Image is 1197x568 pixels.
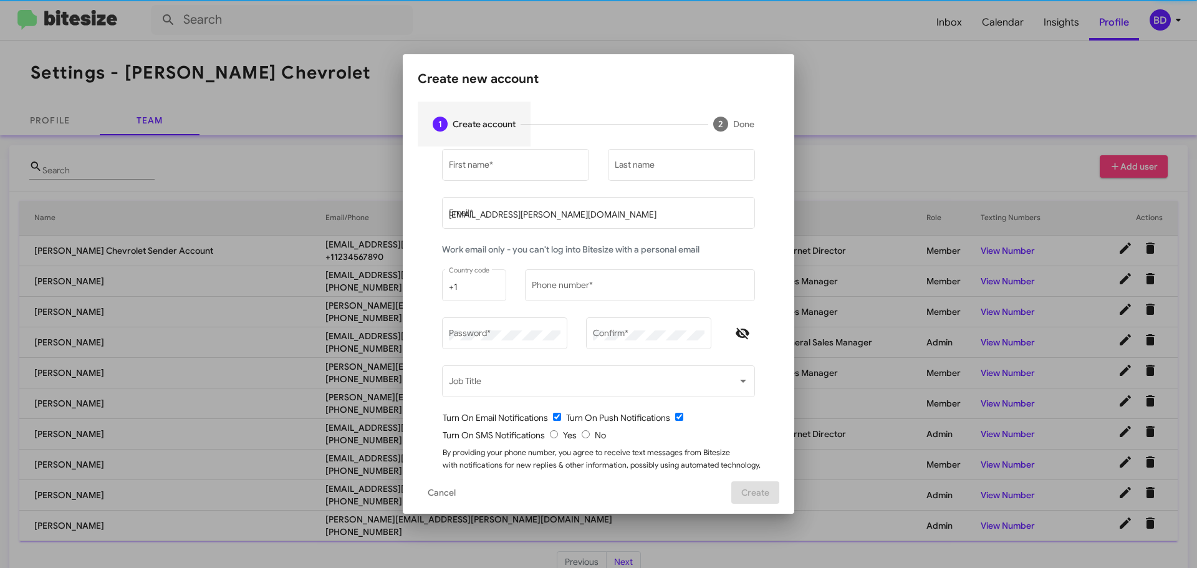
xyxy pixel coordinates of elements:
[532,282,749,292] input: 23456789
[449,210,749,220] input: example@mail.com
[428,481,456,504] span: Cancel
[730,321,755,346] button: Hide password
[449,162,583,172] input: Example: John
[442,244,699,255] span: Work email only - you can't log into Bitesize with a personal email
[731,481,779,504] button: Create
[443,412,548,423] span: Turn On Email Notifications
[418,69,779,89] div: Create new account
[443,446,764,496] div: By providing your phone number, you agree to receive text messages from Bitesize with notificatio...
[741,481,769,504] span: Create
[418,481,466,504] button: Cancel
[563,430,577,441] span: Yes
[615,162,749,172] input: Example: Wick
[443,430,545,441] span: Turn On SMS Notifications
[595,430,606,441] span: No
[566,412,670,423] span: Turn On Push Notifications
